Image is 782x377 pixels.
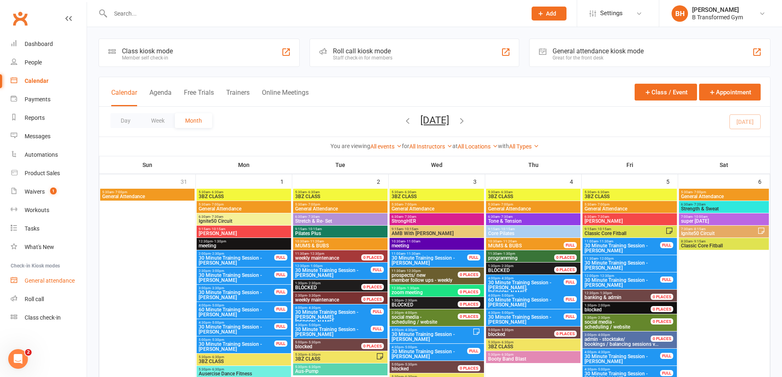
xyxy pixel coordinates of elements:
span: blocked [585,307,602,313]
span: 6:30am [681,203,767,206]
span: 60 Minute Training Session - [PERSON_NAME] [488,297,564,307]
strong: for [402,143,409,149]
div: 0 PLACES [361,284,384,290]
button: [DATE] [420,114,449,126]
div: Roll call [25,296,44,302]
span: weekly maintenance [295,255,339,261]
div: B Transformed Gym [692,14,743,21]
a: Tasks [11,219,87,238]
span: - 4:30pm [404,328,417,332]
span: - 5:00pm [211,304,224,307]
span: - 7:30am [307,215,320,219]
span: Core Pilates [488,231,579,236]
span: Pilates Plus [295,231,386,236]
span: - 11:00am [405,240,420,243]
span: 5:30am [391,190,482,194]
div: Member self check-in [122,55,173,61]
span: 4:30pm [198,321,275,324]
span: - 2:30pm [596,316,610,320]
span: 3BZ CLASS [584,194,675,199]
span: - 12:30pm [309,252,324,256]
div: FULL [564,313,577,320]
div: 3 [473,174,485,188]
div: General attendance [25,277,75,284]
a: General attendance kiosk mode [11,272,87,290]
div: Payments [25,96,50,103]
span: - 7:30am [596,215,609,219]
span: - 4:30pm [307,306,321,310]
span: - 7:00pm [500,203,513,206]
span: - 2:30pm [500,264,514,268]
span: 11:30am [584,257,675,260]
div: 0 PLACES [458,272,480,278]
span: 30 Minute Training Session - [PERSON_NAME] [584,260,675,270]
div: FULL [564,242,577,248]
a: All Instructors [409,143,452,150]
div: BH [672,5,688,22]
span: 10:30am [391,240,482,243]
div: FULL [274,340,287,347]
span: 30 Minute Training Session - [PERSON_NAME] [391,332,472,342]
span: - 6:30pm [500,340,514,344]
span: - 11:20am [502,240,517,243]
span: - 5:30pm [500,328,514,332]
span: prospects/ new [392,272,426,278]
th: Sat [678,156,770,174]
span: - 1:30pm [599,291,612,295]
span: 5:30am [488,190,579,194]
span: 8:30am [681,240,767,243]
span: - 3:30pm [211,286,224,290]
span: 12:30pm [584,291,660,295]
button: Online Meetings [262,89,309,106]
span: 30 Minute Training Session - [PERSON_NAME] [198,290,275,300]
span: - 7:00pm [114,190,127,194]
span: 12:00pm [584,274,660,278]
span: blocked [488,331,505,337]
span: 4:00pm [488,276,564,280]
span: 1:30pm [584,304,660,307]
span: 5:30pm [488,340,579,344]
button: Day [110,113,141,128]
div: Great for the front desk [553,55,644,61]
span: 6:30am [391,215,482,219]
span: Add [546,10,556,17]
div: FULL [371,308,384,315]
span: 3BZ CLASS [198,194,289,199]
span: - 10:15am [210,227,225,231]
div: Class kiosk mode [122,47,173,55]
span: 10:30am [295,240,386,243]
span: - 6:30am [500,190,513,194]
div: [PERSON_NAME] [692,6,743,14]
div: FULL [564,296,577,302]
span: 9:15am [198,227,289,231]
span: super [DATE] [681,219,767,224]
span: 5:30am [198,203,289,206]
span: - 2:30pm [211,252,224,256]
span: Strength & Sweat [681,206,767,211]
span: - 7:00pm [210,203,224,206]
span: - 4:30pm [500,276,514,280]
span: - 7:20am [693,203,706,206]
span: - 5:00pm [500,294,514,297]
span: 10:30am [488,240,564,243]
span: General Attendance [584,206,675,211]
div: 0 PLACES [458,313,480,320]
span: 6:30am [198,215,289,219]
button: Add [532,7,566,21]
span: 11:00am [584,240,660,243]
span: General Attendance [488,206,579,211]
div: 0 PLACES [458,289,480,295]
a: What's New [11,238,87,256]
span: 1:30pm [391,299,468,302]
span: 4:00pm [488,294,564,297]
span: - 7:00pm [307,203,320,206]
th: Mon [196,156,292,174]
a: Roll call [11,290,87,308]
span: General Attendance [102,194,193,199]
div: 0 PLACES [651,318,673,324]
span: 4:00pm [391,328,472,332]
span: social media - [392,314,422,320]
button: Week [141,113,175,128]
span: banking & admin [585,295,621,300]
span: 3BZ CLASS [295,194,386,199]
